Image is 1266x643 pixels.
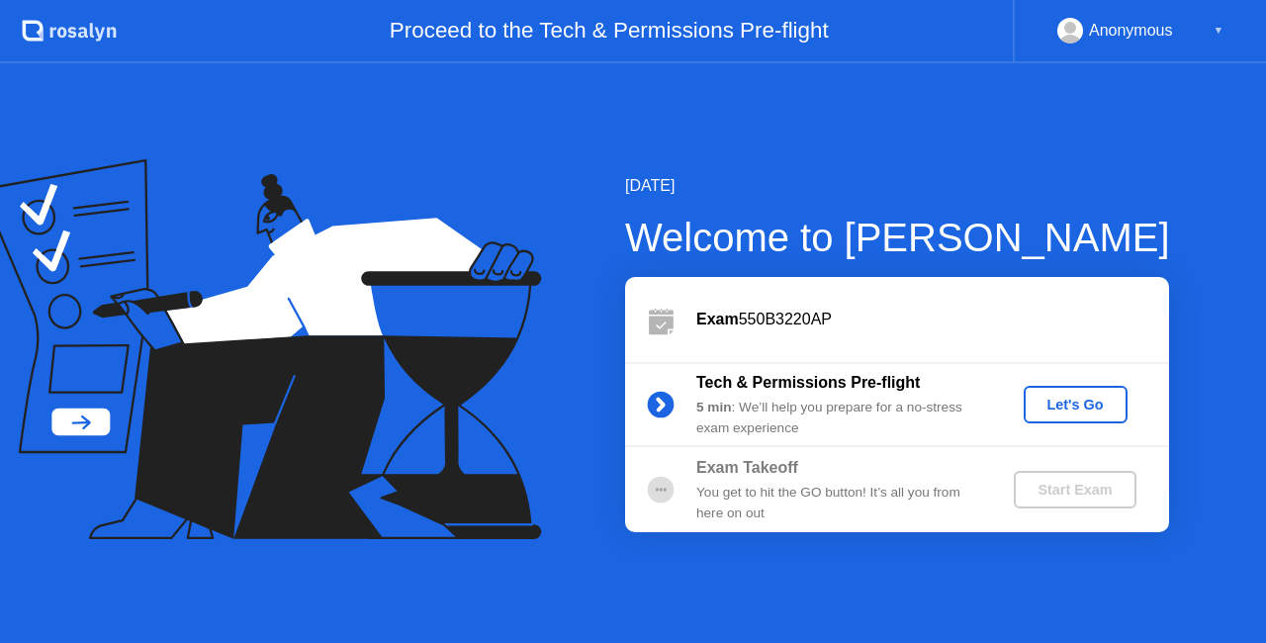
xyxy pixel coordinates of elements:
[1214,18,1223,44] div: ▼
[696,459,798,476] b: Exam Takeoff
[696,483,981,523] div: You get to hit the GO button! It’s all you from here on out
[696,374,920,391] b: Tech & Permissions Pre-flight
[696,308,1169,331] div: 550B3220AP
[1089,18,1173,44] div: Anonymous
[1032,397,1120,413] div: Let's Go
[1022,482,1128,498] div: Start Exam
[696,311,739,327] b: Exam
[625,174,1170,198] div: [DATE]
[625,208,1170,267] div: Welcome to [PERSON_NAME]
[696,398,981,438] div: : We’ll help you prepare for a no-stress exam experience
[1014,471,1135,508] button: Start Exam
[696,400,732,414] b: 5 min
[1024,386,1128,423] button: Let's Go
